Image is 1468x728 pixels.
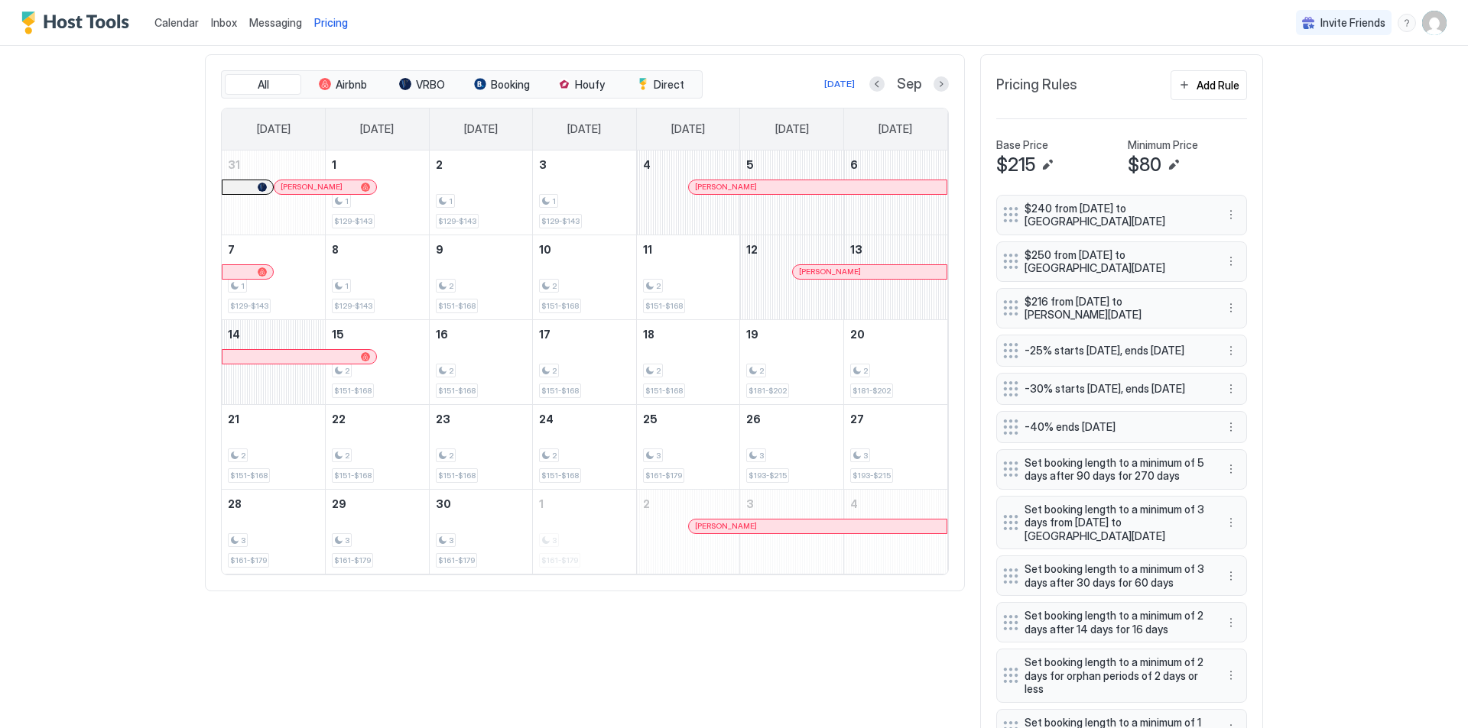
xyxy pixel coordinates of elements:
[416,78,445,92] span: VRBO
[775,122,809,136] span: [DATE]
[1222,252,1240,270] div: menu
[1025,295,1207,322] span: $216 from [DATE] to [PERSON_NAME][DATE]
[1222,380,1240,398] div: menu
[637,405,740,433] a: September 25, 2025
[430,150,533,179] a: September 2, 2025
[326,404,430,489] td: September 22, 2025
[539,243,551,256] span: 10
[654,78,684,92] span: Direct
[436,158,443,171] span: 2
[759,366,764,376] span: 2
[281,182,343,192] span: [PERSON_NAME]
[222,489,326,574] td: September 28, 2025
[222,320,325,348] a: September 14, 2025
[326,150,429,179] a: September 1, 2025
[242,108,306,150] a: Sunday
[15,676,52,713] iframe: Intercom live chat
[249,15,302,31] a: Messaging
[222,150,325,179] a: August 31, 2025
[749,471,787,480] span: $193-$215
[645,301,683,311] span: $151-$168
[636,404,740,489] td: September 25, 2025
[863,366,868,376] span: 2
[533,404,637,489] td: September 24, 2025
[760,108,824,150] a: Friday
[1128,154,1161,176] span: $80
[334,471,372,480] span: $151-$168
[575,78,605,92] span: Houfy
[746,243,758,256] span: 12
[643,413,658,425] span: 25
[533,235,637,319] td: September 10, 2025
[740,150,843,179] a: September 5, 2025
[326,150,430,235] td: September 1, 2025
[740,320,843,348] a: September 19, 2025
[257,122,291,136] span: [DATE]
[384,74,460,95] button: VRBO
[844,320,947,348] a: September 20, 2025
[850,497,858,510] span: 4
[637,235,740,264] a: September 11, 2025
[643,158,651,171] span: 4
[799,267,940,277] div: [PERSON_NAME]
[332,158,336,171] span: 1
[258,78,269,92] span: All
[345,451,349,461] span: 2
[334,555,371,565] span: $161-$179
[1422,11,1447,35] div: User profile
[429,404,533,489] td: September 23, 2025
[249,16,302,29] span: Messaging
[1222,513,1240,532] button: More options
[843,150,947,235] td: September 6, 2025
[449,366,453,376] span: 2
[740,235,843,264] a: September 12, 2025
[241,451,245,461] span: 2
[334,386,372,396] span: $151-$168
[1025,456,1207,483] span: Set booking length to a minimum of 5 days after 90 days for 270 days
[221,70,703,99] div: tab-group
[533,405,636,433] a: September 24, 2025
[222,319,326,404] td: September 14, 2025
[211,16,237,29] span: Inbox
[637,320,740,348] a: September 18, 2025
[552,281,557,291] span: 2
[740,405,843,433] a: September 26, 2025
[345,196,349,206] span: 1
[695,521,940,531] div: [PERSON_NAME]
[637,150,740,179] a: September 4, 2025
[533,320,636,348] a: September 17, 2025
[850,158,858,171] span: 6
[656,281,661,291] span: 2
[332,328,344,341] span: 15
[897,76,921,93] span: Sep
[799,267,861,277] span: [PERSON_NAME]
[533,150,637,235] td: September 3, 2025
[853,471,891,480] span: $193-$215
[225,74,301,95] button: All
[430,320,533,348] a: September 16, 2025
[746,413,761,425] span: 26
[1222,666,1240,684] div: menu
[1025,344,1207,358] span: -25% starts [DATE], ends [DATE]
[824,77,855,91] div: [DATE]
[1222,567,1240,585] div: menu
[429,235,533,319] td: September 9, 2025
[863,108,927,150] a: Saturday
[1222,341,1240,360] button: More options
[695,182,757,192] span: [PERSON_NAME]
[1222,380,1240,398] button: More options
[656,366,661,376] span: 2
[1025,202,1207,228] span: $240 from [DATE] to [GEOGRAPHIC_DATA][DATE]
[539,413,554,425] span: 24
[844,405,947,433] a: September 27, 2025
[844,490,947,518] a: October 4, 2025
[228,243,235,256] span: 7
[1128,138,1198,152] span: Minimum Price
[438,555,475,565] span: $161-$179
[636,489,740,574] td: October 2, 2025
[449,196,453,206] span: 1
[746,158,754,171] span: 5
[656,451,661,461] span: 3
[643,497,650,510] span: 2
[533,235,636,264] a: September 10, 2025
